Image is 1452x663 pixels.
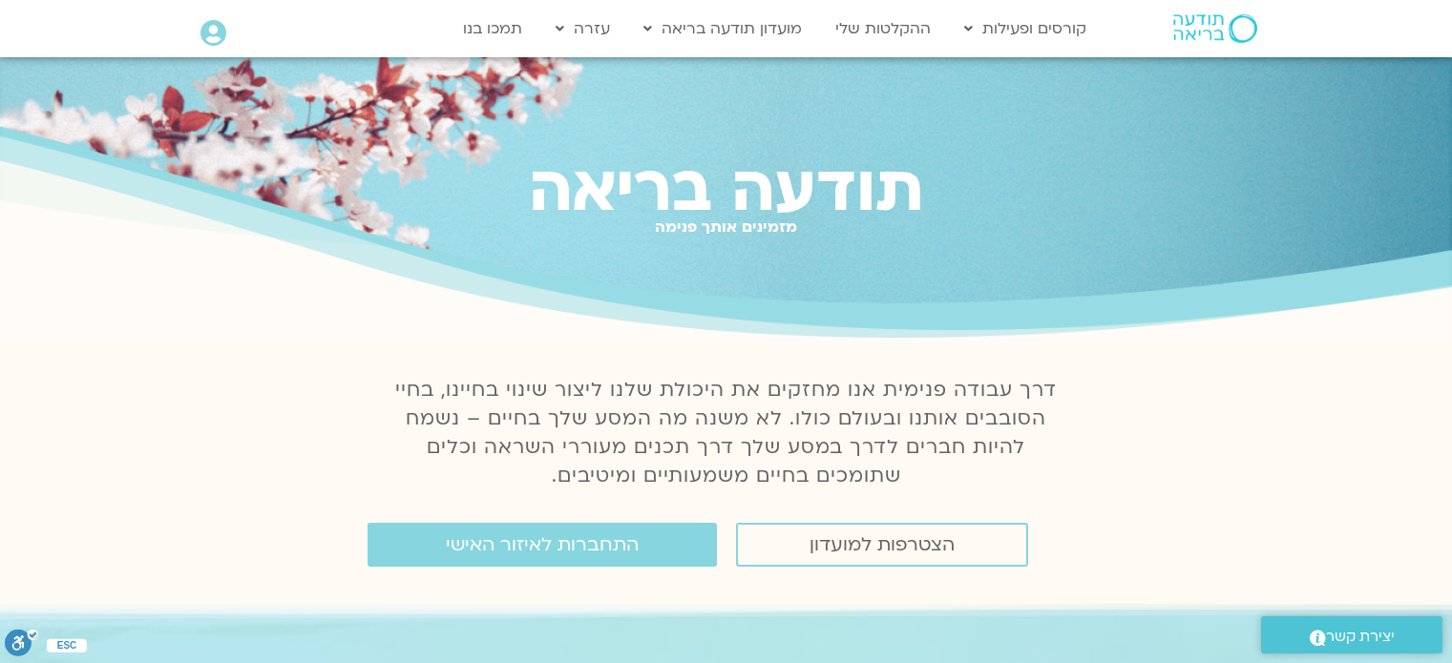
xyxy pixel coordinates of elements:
p: דרך עבודה פנימית אנו מחזקים את היכולת שלנו ליצור שינוי בחיינו, בחיי הסובבים אותנו ובעולם כולו. לא... [385,376,1068,490]
a: יצירת קשר [1261,616,1442,653]
a: תמכו בנו [453,10,532,47]
a: התחברות לאיזור האישי [368,523,717,567]
span: הצטרפות למועדון [810,534,955,555]
a: עזרה [546,10,620,47]
a: קורסים ופעילות [955,10,1096,47]
span: התחברות לאיזור האישי [446,534,639,555]
a: ההקלטות שלי [826,10,940,47]
a: מועדון תודעה בריאה [634,10,811,47]
a: הצטרפות למועדון [736,523,1028,567]
span: יצירת קשר [1326,624,1395,650]
img: תודעה בריאה [1173,14,1257,43]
